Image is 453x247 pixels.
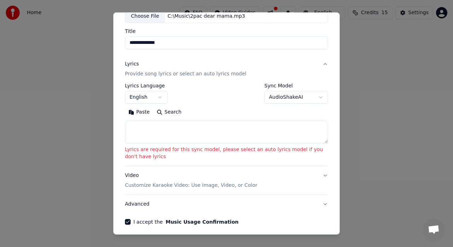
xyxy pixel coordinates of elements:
button: VideoCustomize Karaoke Video: Use Image, Video, or Color [125,166,328,195]
label: Title [125,29,328,34]
div: Choose File [125,10,165,23]
div: C:\Music\2pac dear mama.mp3 [165,13,248,20]
button: Advanced [125,195,328,213]
div: Lyrics [125,61,139,68]
div: LyricsProvide song lyrics or select an auto lyrics model [125,83,328,166]
p: Customize Karaoke Video: Use Image, Video, or Color [125,182,257,189]
button: I accept the [166,219,239,224]
p: Provide song lyrics or select an auto lyrics model [125,70,246,77]
label: Lyrics Language [125,83,167,88]
p: Lyrics are required for this sync model, please select an auto lyrics model if you don't have lyrics [125,146,328,160]
div: Video [125,172,257,189]
label: I accept the [133,219,239,224]
button: LyricsProvide song lyrics or select an auto lyrics model [125,55,328,83]
label: Sync Model [264,83,328,88]
button: Paste [125,107,153,118]
button: Search [153,107,185,118]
